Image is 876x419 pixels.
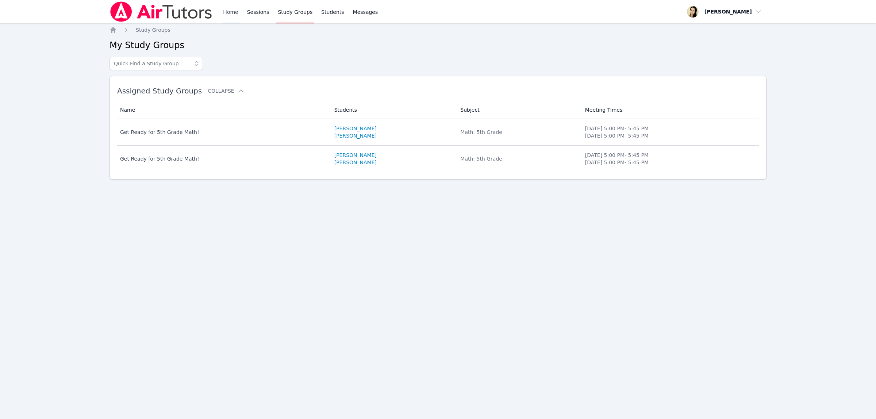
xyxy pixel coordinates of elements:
th: Students [330,101,456,119]
a: Study Groups [136,26,170,34]
nav: Breadcrumb [109,26,766,34]
tr: Get Ready for 5th Grade Math![PERSON_NAME][PERSON_NAME]Math: 5th Grade[DATE] 5:00 PM- 5:45 PM[DAT... [117,146,759,172]
div: Math: 5th Grade [460,155,576,162]
div: Math: 5th Grade [460,128,576,136]
input: Quick Find a Study Group [109,57,203,70]
span: Study Groups [136,27,170,33]
th: Subject [456,101,580,119]
li: [DATE] 5:00 PM - 5:45 PM [585,151,754,159]
a: [PERSON_NAME] [334,132,377,139]
img: Air Tutors [109,1,213,22]
li: [DATE] 5:00 PM - 5:45 PM [585,132,754,139]
a: [PERSON_NAME] [334,125,377,132]
button: Collapse [208,87,244,95]
a: [PERSON_NAME] [334,159,377,166]
a: [PERSON_NAME] [334,151,377,159]
div: Get Ready for 5th Grade Math! [120,155,326,162]
h2: My Study Groups [109,39,766,51]
span: Messages [353,8,378,16]
span: Assigned Study Groups [117,87,202,95]
li: [DATE] 5:00 PM - 5:45 PM [585,125,754,132]
th: Meeting Times [581,101,759,119]
th: Name [117,101,330,119]
tr: Get Ready for 5th Grade Math![PERSON_NAME][PERSON_NAME]Math: 5th Grade[DATE] 5:00 PM- 5:45 PM[DAT... [117,119,759,146]
div: Get Ready for 5th Grade Math! [120,128,326,136]
li: [DATE] 5:00 PM - 5:45 PM [585,159,754,166]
